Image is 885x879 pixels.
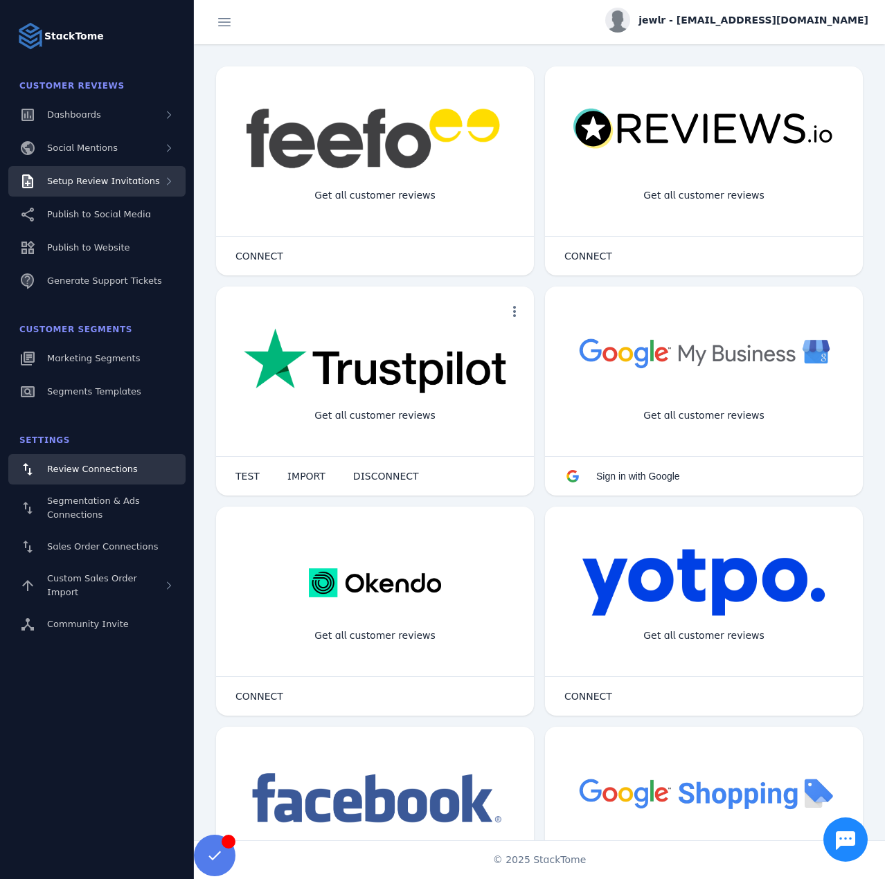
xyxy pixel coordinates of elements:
[573,108,835,150] img: reviewsio.svg
[309,548,441,617] img: okendo.webp
[638,13,868,28] span: jewlr - [EMAIL_ADDRESS][DOMAIN_NAME]
[493,853,587,867] span: © 2025 StackTome
[582,548,826,617] img: yotpo.png
[303,177,447,214] div: Get all customer reviews
[47,573,137,597] span: Custom Sales Order Import
[8,266,186,296] a: Generate Support Tickets
[19,81,125,91] span: Customer Reviews
[605,8,868,33] button: jewlr - [EMAIL_ADDRESS][DOMAIN_NAME]
[551,242,626,270] button: CONNECT
[287,471,325,481] span: IMPORT
[222,242,297,270] button: CONNECT
[303,617,447,654] div: Get all customer reviews
[47,242,129,253] span: Publish to Website
[244,328,506,396] img: trustpilot.png
[8,532,186,562] a: Sales Order Connections
[573,328,835,377] img: googlebusiness.png
[222,682,297,710] button: CONNECT
[44,29,104,44] strong: StackTome
[47,464,138,474] span: Review Connections
[19,325,132,334] span: Customer Segments
[47,143,118,153] span: Social Mentions
[47,275,162,286] span: Generate Support Tickets
[8,377,186,407] a: Segments Templates
[47,353,140,363] span: Marketing Segments
[274,462,339,490] button: IMPORT
[501,298,528,325] button: more
[8,609,186,640] a: Community Invite
[8,233,186,263] a: Publish to Website
[244,768,506,830] img: facebook.png
[47,176,160,186] span: Setup Review Invitations
[622,837,785,874] div: Import Products from Google
[8,487,186,529] a: Segmentation & Ads Connections
[47,109,101,120] span: Dashboards
[573,768,835,817] img: googleshopping.png
[632,617,776,654] div: Get all customer reviews
[632,177,776,214] div: Get all customer reviews
[551,462,694,490] button: Sign in with Google
[8,454,186,484] a: Review Connections
[8,199,186,230] a: Publish to Social Media
[303,397,447,434] div: Get all customer reviews
[596,471,680,482] span: Sign in with Google
[339,462,433,490] button: DISCONNECT
[605,8,630,33] img: profile.jpg
[8,343,186,374] a: Marketing Segments
[235,471,260,481] span: TEST
[564,251,612,261] span: CONNECT
[632,397,776,434] div: Get all customer reviews
[353,471,419,481] span: DISCONNECT
[564,691,612,701] span: CONNECT
[235,691,283,701] span: CONNECT
[244,108,506,169] img: feefo.png
[47,386,141,397] span: Segments Templates
[19,435,70,445] span: Settings
[235,251,283,261] span: CONNECT
[551,682,626,710] button: CONNECT
[47,541,158,552] span: Sales Order Connections
[47,619,129,629] span: Community Invite
[17,22,44,50] img: Logo image
[47,496,140,520] span: Segmentation & Ads Connections
[222,462,274,490] button: TEST
[47,209,151,219] span: Publish to Social Media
